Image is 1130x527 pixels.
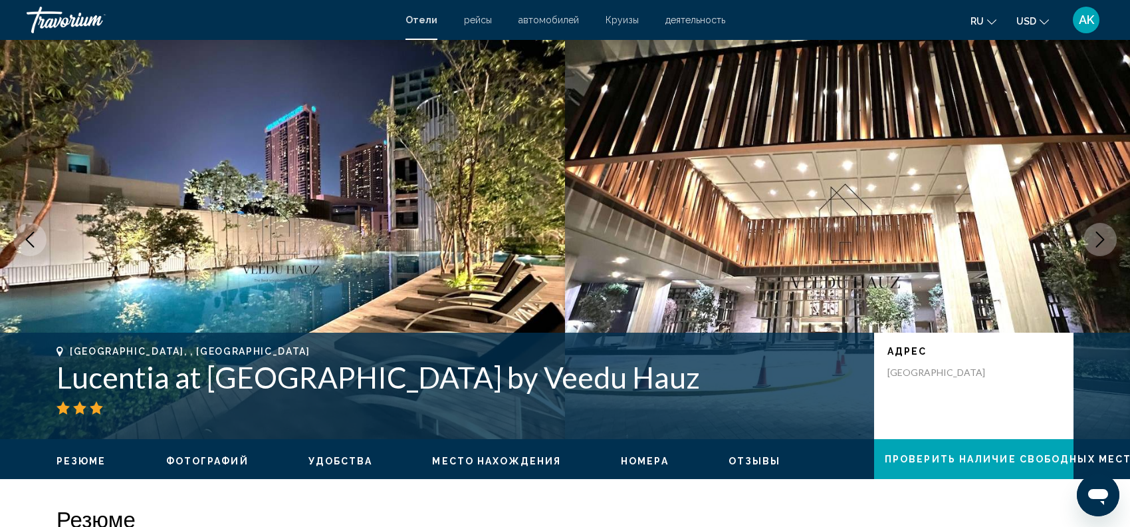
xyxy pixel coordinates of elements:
button: Previous image [13,223,47,256]
button: Номера [621,455,669,467]
button: Фотографий [166,455,249,467]
a: деятельность [665,15,725,25]
iframe: Кнопка запуска окна обмена сообщениями [1077,474,1119,516]
p: адрес [887,346,1060,357]
button: Next image [1083,223,1117,256]
button: Удобства [308,455,373,467]
button: Отзывы [729,455,781,467]
a: Круизы [606,15,639,25]
span: Удобства [308,456,373,466]
button: Резюме [56,455,106,467]
p: [GEOGRAPHIC_DATA] [887,367,994,379]
button: User Menu [1069,6,1103,34]
button: Change currency [1016,11,1049,31]
span: Номера [621,456,669,466]
a: рейсы [464,15,492,25]
a: Отели [405,15,437,25]
span: Фотографий [166,456,249,466]
button: Место нахождения [432,455,561,467]
span: AK [1079,13,1094,27]
span: Место нахождения [432,456,561,466]
span: Резюме [56,456,106,466]
h1: Lucentia at [GEOGRAPHIC_DATA] by Veedu Hauz [56,360,861,395]
span: ru [970,16,984,27]
button: Проверить наличие свободных мест [874,439,1073,479]
button: Change language [970,11,996,31]
span: USD [1016,16,1036,27]
span: Отзывы [729,456,781,466]
a: автомобилей [518,15,579,25]
a: Travorium [27,7,392,33]
span: [GEOGRAPHIC_DATA], , [GEOGRAPHIC_DATA] [70,346,310,357]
